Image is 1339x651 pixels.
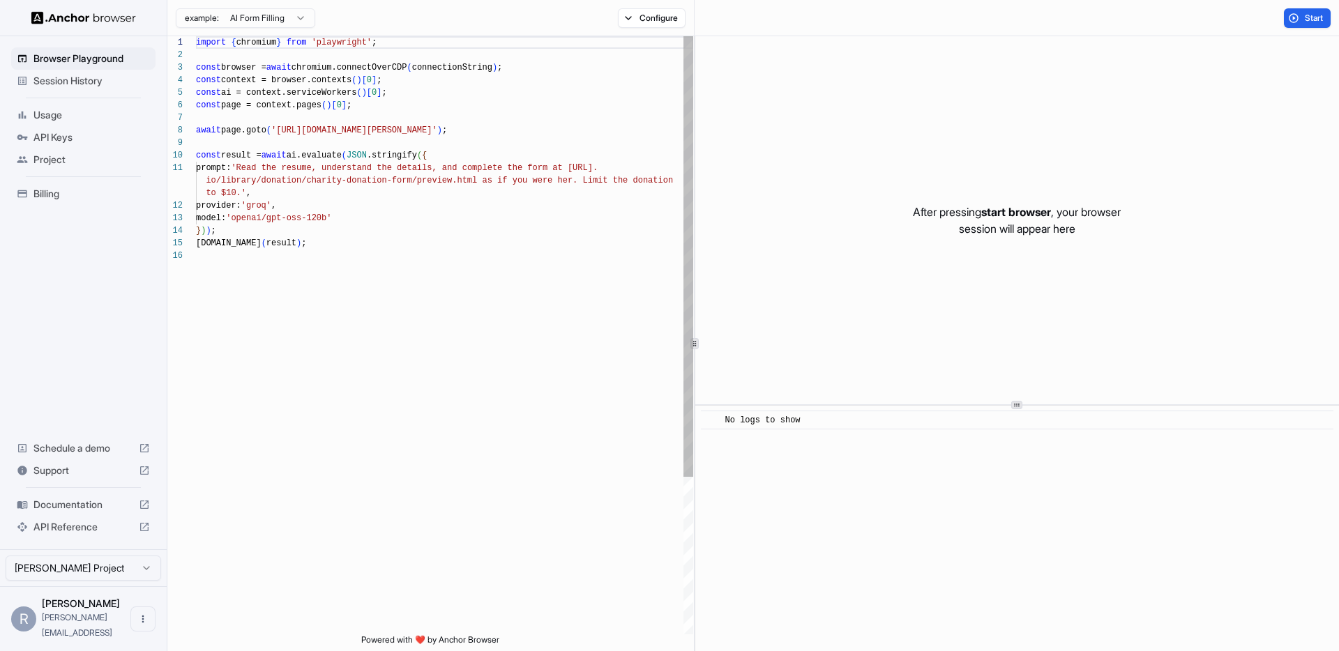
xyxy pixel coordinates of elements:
span: roy@getlira.ai [42,612,112,638]
div: API Keys [11,126,156,148]
div: Usage [11,104,156,126]
div: 13 [167,212,183,224]
span: context = browser.contexts [221,75,351,85]
span: Billing [33,187,150,201]
span: chromium [236,38,277,47]
span: await [266,63,292,72]
span: io/library/donation/charity-donation-form/preview. [206,176,457,185]
span: ] [342,100,347,110]
span: ] [377,88,381,98]
span: ; [372,38,377,47]
span: ; [442,125,447,135]
span: ] [372,75,377,85]
span: ; [347,100,351,110]
span: [ [331,100,336,110]
span: lete the form at [URL]. [482,163,598,173]
span: ) [437,125,442,135]
div: 4 [167,74,183,86]
div: 7 [167,112,183,124]
span: ( [351,75,356,85]
span: } [276,38,281,47]
span: ) [362,88,367,98]
span: ; [497,63,502,72]
span: ; [381,88,386,98]
span: start browser [981,205,1051,219]
span: ai = context.serviceWorkers [221,88,356,98]
span: Project [33,153,150,167]
span: , [246,188,251,198]
span: provider: [196,201,241,210]
span: ( [417,151,422,160]
span: Start [1305,13,1324,24]
div: 11 [167,162,183,174]
div: 16 [167,250,183,262]
span: 0 [367,75,372,85]
span: from [287,38,307,47]
span: 0 [372,88,377,98]
span: const [196,151,221,160]
span: ; [301,238,306,248]
span: to $10.' [206,188,246,198]
span: [ [362,75,367,85]
span: JSON [347,151,367,160]
div: Browser Playground [11,47,156,70]
div: 10 [167,149,183,162]
span: 0 [337,100,342,110]
p: After pressing , your browser session will appear here [913,204,1121,237]
span: ) [326,100,331,110]
span: result [266,238,296,248]
button: Start [1284,8,1331,28]
div: Support [11,459,156,482]
span: ​ [708,413,715,427]
span: ( [342,151,347,160]
span: ; [211,226,216,236]
div: 14 [167,224,183,237]
span: [DOMAIN_NAME] [196,238,262,248]
span: No logs to show [725,415,801,425]
div: API Reference [11,516,156,538]
span: ( [407,63,411,72]
div: Project [11,148,156,171]
div: 9 [167,137,183,149]
span: await [196,125,221,135]
span: Roy Shachar [42,597,120,609]
span: page = context.pages [221,100,321,110]
span: ( [262,238,266,248]
span: Schedule a demo [33,441,133,455]
div: Session History [11,70,156,92]
span: await [262,151,287,160]
span: { [231,38,236,47]
span: html as if you were her. Limit the donation [457,176,673,185]
span: const [196,63,221,72]
div: 1 [167,36,183,49]
span: Powered with ❤️ by Anchor Browser [361,634,499,651]
div: 12 [167,199,183,212]
span: 'Read the resume, understand the details, and comp [231,163,482,173]
button: Configure [618,8,686,28]
span: result = [221,151,262,160]
span: const [196,100,221,110]
span: } [196,226,201,236]
span: ) [201,226,206,236]
span: .stringify [367,151,417,160]
div: 6 [167,99,183,112]
span: Browser Playground [33,52,150,66]
span: , [271,201,276,210]
span: ; [377,75,381,85]
span: ) [492,63,497,72]
div: 15 [167,237,183,250]
span: const [196,88,221,98]
div: R [11,606,36,631]
div: 2 [167,49,183,61]
span: Session History [33,74,150,88]
span: [ [367,88,372,98]
span: ( [356,88,361,98]
span: browser = [221,63,266,72]
span: ) [356,75,361,85]
div: 8 [167,124,183,137]
span: connectionString [412,63,492,72]
span: prompt: [196,163,231,173]
div: 5 [167,86,183,99]
span: chromium.connectOverCDP [292,63,407,72]
span: 'openai/gpt-oss-120b' [226,213,331,223]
